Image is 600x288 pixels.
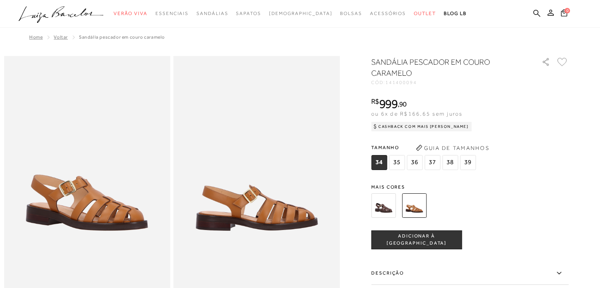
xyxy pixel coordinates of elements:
span: Sandálias [196,11,228,16]
a: Voltar [54,34,68,40]
div: Cashback com Mais [PERSON_NAME] [371,122,472,131]
a: noSubCategoriesText [114,6,148,21]
a: noSubCategoriesText [196,6,228,21]
span: 36 [407,155,422,170]
span: 39 [460,155,476,170]
span: Bolsas [340,11,362,16]
span: ADICIONAR À [GEOGRAPHIC_DATA] [372,233,462,247]
span: 141400094 [385,80,417,85]
span: Outlet [414,11,436,16]
a: noSubCategoriesText [370,6,406,21]
i: , [398,101,407,108]
button: ADICIONAR À [GEOGRAPHIC_DATA] [371,230,462,249]
span: Mais cores [371,185,568,189]
span: BLOG LB [444,11,467,16]
span: Essenciais [155,11,189,16]
a: noSubCategoriesText [269,6,333,21]
span: SANDÁLIA PESCADOR EM COURO CARAMELO [79,34,165,40]
span: Tamanho [371,142,478,153]
img: SANDÁLIA PESCADOR EM COURO CAFÉ [371,193,396,218]
a: noSubCategoriesText [236,6,261,21]
label: Descrição [371,262,568,285]
a: noSubCategoriesText [340,6,362,21]
h1: SANDÁLIA PESCADOR EM COURO CARAMELO [371,56,519,79]
a: noSubCategoriesText [155,6,189,21]
span: 34 [371,155,387,170]
a: BLOG LB [444,6,467,21]
button: 0 [559,9,570,19]
span: 38 [442,155,458,170]
i: R$ [371,98,379,105]
span: ou 6x de R$166,65 sem juros [371,110,462,117]
a: noSubCategoriesText [414,6,436,21]
div: CÓD: [371,80,529,85]
span: 90 [399,100,407,108]
span: Sapatos [236,11,261,16]
span: Acessórios [370,11,406,16]
span: 37 [424,155,440,170]
img: SANDÁLIA PESCADOR EM COURO CARAMELO [402,193,426,218]
span: 35 [389,155,405,170]
span: Verão Viva [114,11,148,16]
span: 999 [379,97,398,111]
span: 0 [564,8,570,13]
a: Home [29,34,43,40]
button: Guia de Tamanhos [413,142,492,154]
span: [DEMOGRAPHIC_DATA] [269,11,333,16]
